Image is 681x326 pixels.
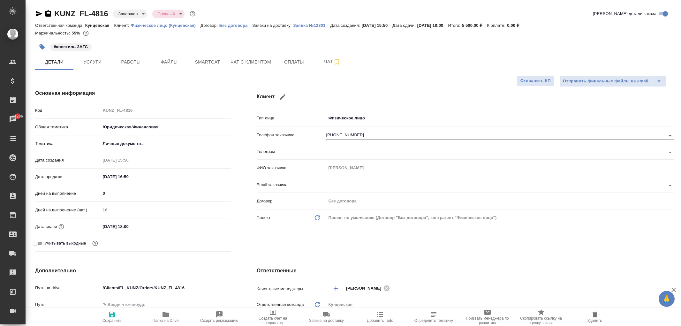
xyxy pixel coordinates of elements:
p: Физическое лицо (Кунцевская) [131,23,201,28]
span: Призвать менеджера по развитию [465,316,511,325]
div: Физическое лицо [326,113,674,124]
p: Дней на выполнение [35,190,101,197]
button: Доп статусы указывают на важность/срочность заказа [188,10,197,18]
span: Создать счет на предоплату [250,316,296,325]
button: Отправить финальные файлы на email [559,75,652,87]
button: Заявка №12301 [293,22,330,29]
p: Дата продажи [35,174,101,180]
span: Сохранить [102,318,122,323]
p: 55% [72,31,81,35]
span: Чат [317,58,348,66]
p: Без договора [219,23,253,28]
button: Добавить менеджера [328,281,344,296]
p: Дней на выполнение (авт.) [35,207,101,213]
p: Тип лица [257,115,326,121]
div: Завершен [113,10,147,18]
button: Определить тематику [407,308,461,326]
p: К оплате: [487,23,507,28]
button: Open [666,131,675,140]
button: Добавить тэг [35,40,49,54]
button: Удалить [568,308,622,326]
span: Добавить Todo [367,318,393,323]
p: Проект [257,215,271,221]
span: Удалить [587,318,602,323]
button: Если добавить услуги и заполнить их объемом, то дата рассчитается автоматически [57,223,65,231]
button: Призвать менеджера по развитию [461,308,514,326]
span: Создать рекламацию [200,318,238,323]
h4: Клиент [257,89,674,105]
p: Ответственная команда: [35,23,85,28]
p: Email заказчика [257,182,326,188]
button: Отправить КП [517,75,554,87]
a: Без договора [219,22,253,28]
h4: Основная информация [35,89,231,97]
p: Договор: [201,23,219,28]
input: ✎ Введи что-нибудь [101,283,231,292]
div: Кунцевская [326,299,674,310]
input: Пустое поле [101,205,231,215]
a: Физическое лицо (Кунцевская) [131,22,201,28]
span: [PERSON_NAME] детали заказа [593,11,656,17]
div: Личные документы [101,138,231,149]
button: Создать рекламацию [193,308,246,326]
p: Маржинальность: [35,31,72,35]
button: Создать счет на предоплату [246,308,300,326]
button: Сохранить [85,308,139,326]
input: Пустое поле [326,196,674,206]
p: Тематика [35,140,101,147]
span: Работы [116,58,146,66]
span: Заявка на доставку [309,318,344,323]
p: Телефон заказчика [257,132,326,138]
input: Пустое поле [101,155,156,165]
input: Пустое поле [326,163,674,172]
p: Дата создания: [330,23,361,28]
p: Дата сдачи: [392,23,417,28]
span: Файлы [154,58,185,66]
a: KUNZ_FL-4816 [54,9,108,18]
span: Услуги [77,58,108,66]
button: Срочный [155,11,177,17]
p: Кунцевская [85,23,114,28]
p: Код [35,107,101,114]
p: Общая тематика [35,124,101,130]
p: [DATE] 18:00 [417,23,448,28]
p: Клиент: [114,23,131,28]
p: ФИО заказчика [257,165,326,171]
p: Ответственная команда [257,301,304,308]
div: [PERSON_NAME] [346,284,392,292]
span: Чат с клиентом [231,58,271,66]
button: Скопировать ссылку на оценку заказа [514,308,568,326]
p: Заявка №12301 [293,23,330,28]
p: Путь на drive [35,285,101,291]
h4: Дополнительно [35,267,231,275]
p: #апостиль ЗАГС [54,44,88,50]
p: Дата создания [35,157,101,163]
button: 2500.00 RUB; [82,29,90,37]
span: Детали [39,58,70,66]
svg: Подписаться [333,58,341,66]
p: Заявки на доставку: [252,23,293,28]
span: Отправить КП [520,77,551,85]
p: Путь [35,301,101,308]
button: 🙏 [659,291,675,307]
p: 5 500,00 ₽ [462,23,487,28]
p: Дата сдачи [35,224,57,230]
span: Скопировать ссылку на оценку заказа [518,316,564,325]
p: 0,00 ₽ [507,23,524,28]
span: 11286 [8,113,27,119]
button: Папка на Drive [139,308,193,326]
div: Проект по умолчанию (Договор "Без договора", контрагент "Физическое лицо") [326,212,674,223]
span: Учитывать выходные [44,240,86,246]
button: Open [666,181,675,190]
input: Пустое поле [101,106,231,115]
p: Договор [257,198,326,204]
span: Определить тематику [414,318,453,323]
input: ✎ Введи что-нибудь [101,189,231,198]
span: Отправить финальные файлы на email [563,78,648,85]
button: Добавить Todo [353,308,407,326]
span: Оплаты [279,58,309,66]
button: Скопировать ссылку для ЯМессенджера [35,10,43,18]
div: Завершен [152,10,184,18]
p: Клиентские менеджеры [257,286,326,292]
button: Завершен [116,11,140,17]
